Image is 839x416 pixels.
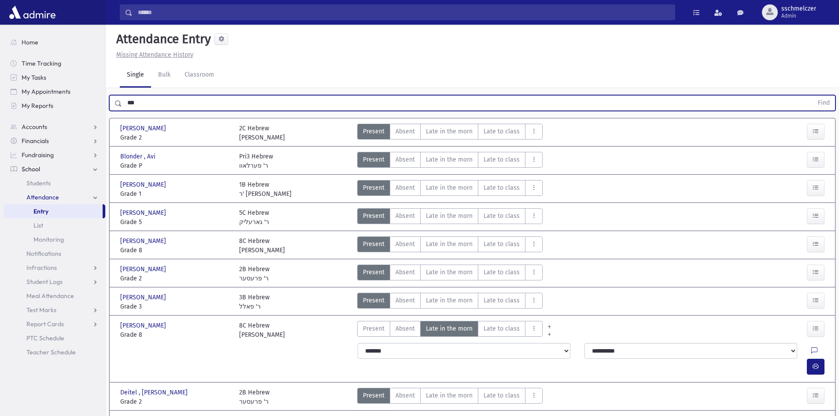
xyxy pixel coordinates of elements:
span: Late in the morn [426,391,473,400]
span: Grade 8 [120,330,230,339]
span: School [22,165,40,173]
span: Monitoring [33,236,64,243]
a: Monitoring [4,232,105,247]
a: School [4,162,105,176]
a: Classroom [177,63,221,88]
span: Time Tracking [22,59,61,67]
span: My Reports [22,102,53,110]
span: Meal Attendance [26,292,74,300]
span: Admin [781,12,816,19]
span: Grade P [120,161,230,170]
span: Blonder , Avi [120,152,157,161]
div: AttTypes [357,321,543,339]
div: AttTypes [357,265,543,283]
span: [PERSON_NAME] [120,265,168,274]
div: 2B Hebrew ר' פרעסער [239,388,270,406]
span: Notifications [26,250,61,258]
a: Time Tracking [4,56,105,70]
span: Late to class [484,391,520,400]
span: Late in the morn [426,211,473,221]
span: Late in the morn [426,296,473,305]
span: My Tasks [22,74,46,81]
span: Present [363,239,384,249]
span: Teacher Schedule [26,348,76,356]
span: Late in the morn [426,324,473,333]
span: Grade 1 [120,189,230,199]
span: Absent [395,324,415,333]
span: My Appointments [22,88,70,96]
span: Late to class [484,239,520,249]
span: [PERSON_NAME] [120,124,168,133]
span: Late in the morn [426,183,473,192]
button: Find [813,96,835,110]
span: Absent [395,211,415,221]
span: Deitel , [PERSON_NAME] [120,388,189,397]
span: Present [363,211,384,221]
span: Present [363,155,384,164]
span: Infractions [26,264,57,272]
div: 8C Hebrew [PERSON_NAME] [239,321,285,339]
span: Late to class [484,127,520,136]
span: Report Cards [26,320,64,328]
a: My Appointments [4,85,105,99]
span: List [33,221,43,229]
span: sschmelczer [781,5,816,12]
span: Students [26,179,51,187]
div: AttTypes [357,388,543,406]
a: Missing Attendance History [113,51,193,59]
a: List [4,218,105,232]
span: Grade 8 [120,246,230,255]
div: 2C Hebrew [PERSON_NAME] [239,124,285,142]
a: Report Cards [4,317,105,331]
span: Late to class [484,268,520,277]
div: AttTypes [357,180,543,199]
span: [PERSON_NAME] [120,180,168,189]
span: Test Marks [26,306,56,314]
a: Students [4,176,105,190]
span: [PERSON_NAME] [120,236,168,246]
span: Entry [33,207,48,215]
a: Notifications [4,247,105,261]
span: Grade 5 [120,217,230,227]
span: Absent [395,183,415,192]
a: My Reports [4,99,105,113]
span: Present [363,391,384,400]
a: Fundraising [4,148,105,162]
span: [PERSON_NAME] [120,321,168,330]
span: Grade 2 [120,274,230,283]
img: AdmirePro [7,4,58,21]
div: 8C Hebrew [PERSON_NAME] [239,236,285,255]
span: Fundraising [22,151,54,159]
div: 5C Hebrew ר' גארעליק [239,208,269,227]
a: Accounts [4,120,105,134]
div: 1B Hebrew ר' [PERSON_NAME] [239,180,292,199]
div: AttTypes [357,152,543,170]
span: Late to class [484,155,520,164]
span: Present [363,183,384,192]
u: Missing Attendance History [116,51,193,59]
a: Entry [4,204,103,218]
div: AttTypes [357,124,543,142]
span: Grade 3 [120,302,230,311]
a: Test Marks [4,303,105,317]
span: [PERSON_NAME] [120,208,168,217]
div: AttTypes [357,208,543,227]
div: AttTypes [357,236,543,255]
span: Absent [395,239,415,249]
div: 2B Hebrew ר' פרעסער [239,265,270,283]
span: Grade 2 [120,133,230,142]
a: My Tasks [4,70,105,85]
span: Present [363,268,384,277]
span: Financials [22,137,49,145]
a: PTC Schedule [4,331,105,345]
span: [PERSON_NAME] [120,293,168,302]
span: Late to class [484,183,520,192]
h5: Attendance Entry [113,32,211,47]
span: Absent [395,296,415,305]
a: Bulk [151,63,177,88]
span: Present [363,324,384,333]
div: 3B Hebrew ר' פאלל [239,293,270,311]
a: Teacher Schedule [4,345,105,359]
span: Student Logs [26,278,63,286]
div: AttTypes [357,293,543,311]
